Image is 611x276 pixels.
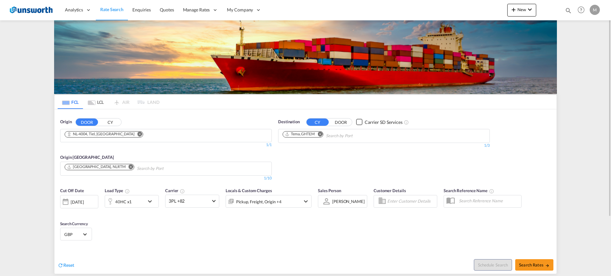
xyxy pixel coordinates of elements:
input: Enter Customer Details [387,197,435,206]
div: Pickup Freight Origin Origin Custom Destination Destination Custom Factory Stuffingicon-chevron-down [226,195,312,208]
span: GBP [64,232,82,237]
input: Search by Port [137,164,197,174]
span: Help [576,4,586,15]
md-icon: icon-magnify [565,7,572,14]
span: Reset [63,262,74,268]
input: Chips input. [326,131,386,141]
div: Press delete to remove this chip. [67,164,127,170]
md-icon: Your search will be saved by the below given name [489,189,494,194]
md-icon: icon-chevron-down [302,198,310,205]
span: Destination [278,119,300,125]
md-checkbox: Checkbox No Ink [356,119,403,125]
span: Rate Search [100,7,123,12]
div: icon-refreshReset [58,262,74,269]
span: Cut Off Date [60,188,84,193]
span: Sales Person [318,188,341,193]
md-tab-item: FCL [58,95,83,109]
div: 40HC x1icon-chevron-down [105,195,159,208]
div: Press delete to remove this chip. [285,131,316,137]
button: Remove [313,131,323,138]
span: Origin [60,119,72,125]
div: 1/10 [264,176,272,181]
span: Customer Details [374,188,406,193]
md-icon: icon-arrow-right [545,263,550,268]
md-select: Select Currency: £ GBPUnited Kingdom Pound [64,230,88,239]
button: icon-plus 400-fgNewicon-chevron-down [507,4,536,17]
md-chips-wrap: Chips container. Use arrow keys to select chips. [64,162,200,174]
md-pagination-wrapper: Use the left and right arrow keys to navigate between tabs [58,95,159,109]
button: CY [99,118,121,126]
div: [PERSON_NAME] [332,199,365,204]
span: My Company [227,7,253,13]
button: DOOR [330,118,352,126]
md-chips-wrap: Chips container. Use arrow keys to select chips. [64,129,148,140]
div: Help [576,4,590,16]
span: Analytics [65,7,83,13]
button: DOOR [76,118,98,126]
div: [DATE] [71,199,84,205]
span: Origin [GEOGRAPHIC_DATA] [60,155,114,160]
span: Search Currency [60,221,88,226]
md-chips-wrap: Chips container. Use arrow keys to select chips. [282,129,389,141]
div: Rotterdam, NLRTM [67,164,126,170]
div: M [590,5,600,15]
span: Manage Rates [183,7,210,13]
md-icon: Unchecked: Search for CY (Container Yard) services for all selected carriers.Checked : Search for... [404,120,409,125]
button: CY [306,118,329,126]
span: Load Type [105,188,130,193]
md-icon: icon-plus 400-fg [510,6,517,13]
md-datepicker: Select [60,207,65,216]
span: Locals & Custom Charges [226,188,272,193]
md-icon: icon-chevron-down [146,198,157,205]
img: 3748d800213711f08852f18dcb6d8936.jpg [10,3,53,17]
span: 3PL +82 [169,198,210,204]
input: Search Reference Name [456,196,521,205]
md-icon: icon-chevron-down [526,6,534,13]
div: [DATE] [60,195,98,208]
span: Quotes [160,7,174,12]
span: Carrier [165,188,185,193]
div: OriginDOOR CY Chips container. Use arrow keys to select chips.1/1Origin [GEOGRAPHIC_DATA] Chips c... [54,109,557,274]
md-select: Sales Person: Monica Nam [332,197,365,206]
md-icon: The selected Trucker/Carrierwill be displayed in the rate results If the rates are from another f... [180,189,185,194]
div: Carrier SD Services [365,119,403,125]
button: Search Ratesicon-arrow-right [515,259,553,271]
span: New [510,7,534,12]
div: NL-4004, Tiel, Gelderland [67,131,135,137]
md-icon: icon-refresh [58,262,63,268]
button: Note: By default Schedule search will only considerorigin ports, destination ports and cut off da... [474,259,512,271]
img: LCL+%26+FCL+BACKGROUND.png [54,20,557,94]
button: Remove [133,131,143,138]
span: Search Rates [519,262,550,267]
div: 1/1 [60,142,272,148]
md-tab-item: LCL [83,95,109,109]
div: icon-magnify [565,7,572,17]
div: 40HC x1 [115,197,132,206]
button: Remove [124,164,134,171]
span: Search Reference Name [444,188,494,193]
div: 1/3 [278,143,490,148]
div: Pickup Freight Origin Origin Custom Destination Destination Custom Factory Stuffing [236,197,281,206]
md-icon: icon-information-outline [125,189,130,194]
span: Enquiries [132,7,151,12]
div: Tema, GHTEM [285,131,315,137]
div: Press delete to remove this chip. [67,131,136,137]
